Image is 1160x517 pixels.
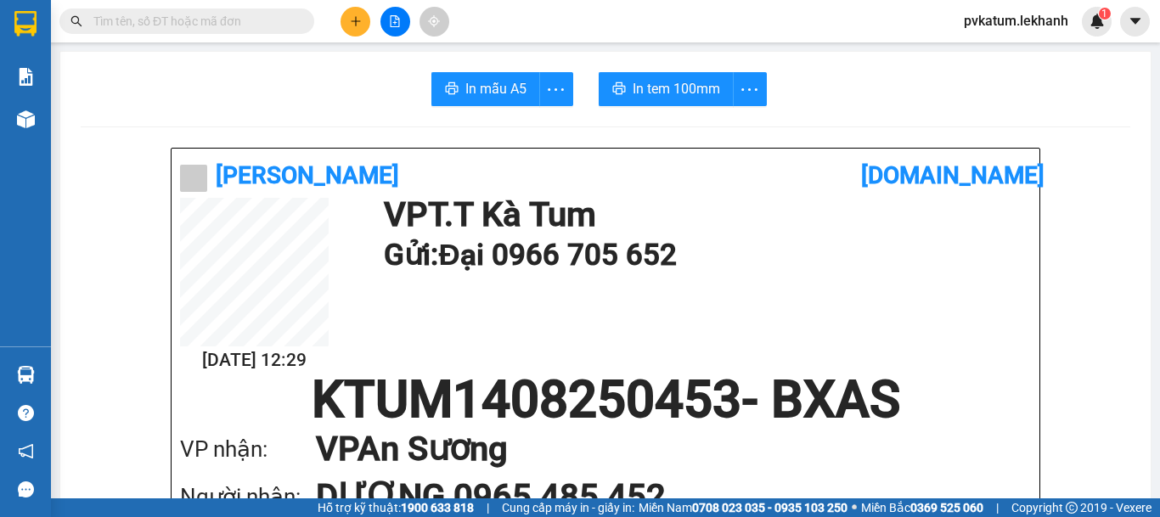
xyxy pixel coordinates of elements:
[487,498,489,517] span: |
[380,7,410,37] button: file-add
[17,110,35,128] img: warehouse-icon
[420,7,449,37] button: aim
[734,79,766,100] span: more
[950,10,1082,31] span: pvkatum.lekhanh
[216,161,399,189] b: [PERSON_NAME]
[996,498,999,517] span: |
[1090,14,1105,29] img: icon-new-feature
[70,15,82,27] span: search
[1120,7,1150,37] button: caret-down
[384,232,1022,278] h1: Gửi: Đại 0966 705 652
[861,161,1045,189] b: [DOMAIN_NAME]
[1101,8,1107,20] span: 1
[1099,8,1111,20] sup: 1
[431,72,540,106] button: printerIn mẫu A5
[733,72,767,106] button: more
[502,498,634,517] span: Cung cấp máy in - giấy in:
[852,504,857,511] span: ⚪️
[1128,14,1143,29] span: caret-down
[389,15,401,27] span: file-add
[1066,502,1078,514] span: copyright
[445,81,459,98] span: printer
[861,498,983,517] span: Miền Bắc
[539,72,573,106] button: more
[350,15,362,27] span: plus
[18,405,34,421] span: question-circle
[540,79,572,100] span: more
[17,68,35,86] img: solution-icon
[692,501,847,514] strong: 0708 023 035 - 0935 103 250
[612,81,626,98] span: printer
[428,15,440,27] span: aim
[599,72,734,106] button: printerIn tem 100mm
[341,7,370,37] button: plus
[384,198,1022,232] h1: VP T.T Kà Tum
[639,498,847,517] span: Miền Nam
[633,78,720,99] span: In tem 100mm
[93,12,294,31] input: Tìm tên, số ĐT hoặc mã đơn
[318,498,474,517] span: Hỗ trợ kỹ thuật:
[18,481,34,497] span: message
[180,432,316,467] div: VP nhận:
[910,501,983,514] strong: 0369 525 060
[17,366,35,384] img: warehouse-icon
[465,78,527,99] span: In mẫu A5
[180,480,316,514] div: Người nhận:
[180,346,329,374] h2: [DATE] 12:29
[316,425,997,473] h1: VP An Sương
[18,443,34,459] span: notification
[180,374,1031,425] h1: KTUM1408250453 - BXAS
[401,501,474,514] strong: 1900 633 818
[14,11,37,37] img: logo-vxr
